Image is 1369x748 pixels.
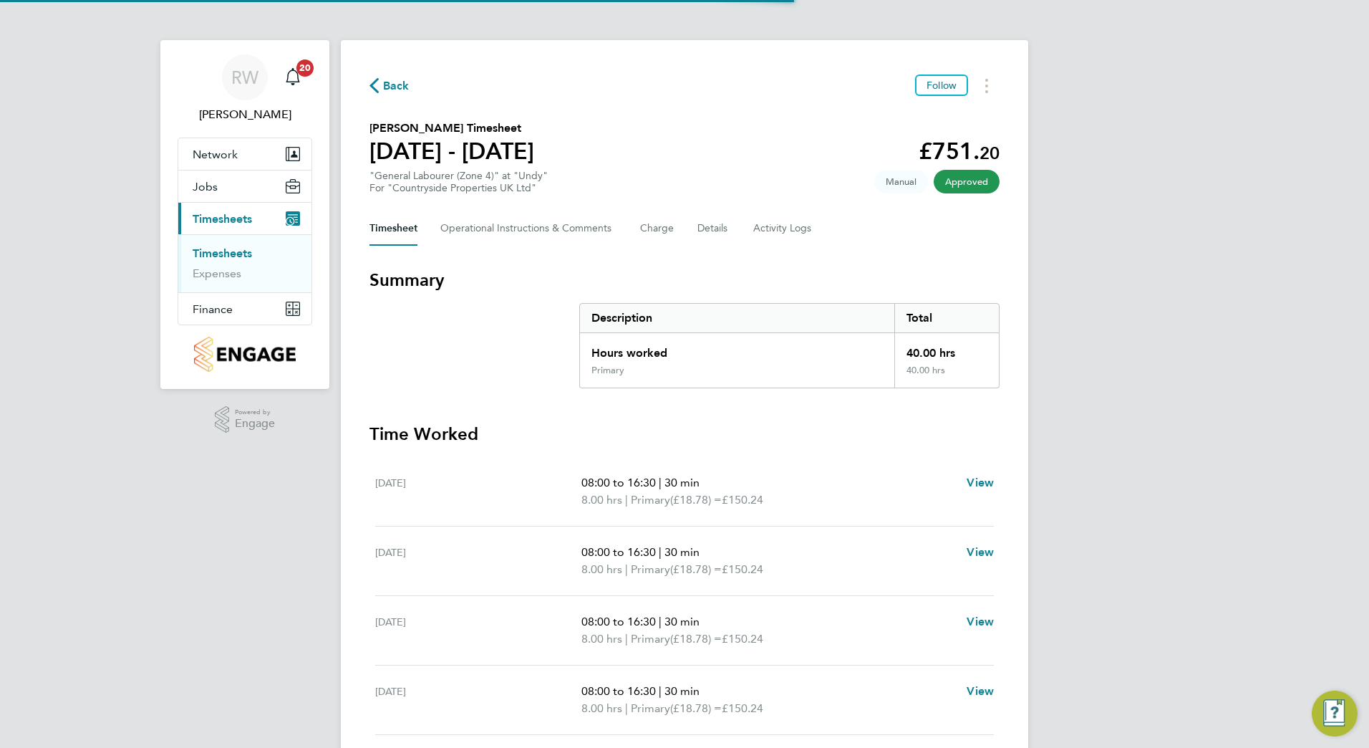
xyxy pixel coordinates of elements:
[193,267,241,280] a: Expenses
[383,77,410,95] span: Back
[235,418,275,430] span: Engage
[193,302,233,316] span: Finance
[193,212,252,226] span: Timesheets
[193,148,238,161] span: Network
[874,170,928,193] span: This timesheet was manually created.
[753,211,813,246] button: Activity Logs
[664,615,700,628] span: 30 min
[581,476,656,489] span: 08:00 to 16:30
[279,54,307,100] a: 20
[664,476,700,489] span: 30 min
[640,211,674,246] button: Charge
[369,120,534,137] h2: [PERSON_NAME] Timesheet
[631,700,670,717] span: Primary
[664,545,700,559] span: 30 min
[369,137,534,166] h1: [DATE] - [DATE]
[375,474,581,509] div: [DATE]
[178,337,312,372] a: Go to home page
[194,337,295,372] img: countryside-properties-logo-retina.png
[178,54,312,123] a: RW[PERSON_NAME]
[178,203,311,234] button: Timesheets
[178,138,311,170] button: Network
[581,632,622,646] span: 8.00 hrs
[927,79,957,92] span: Follow
[894,365,999,388] div: 40.00 hrs
[631,630,670,648] span: Primary
[670,632,722,646] span: (£18.78) =
[369,182,548,194] div: For "Countryside Properties UK Ltd"
[160,40,329,389] nav: Main navigation
[670,562,722,576] span: (£18.78) =
[193,246,252,260] a: Timesheets
[722,493,763,507] span: £150.24
[664,684,700,698] span: 30 min
[967,544,994,561] a: View
[722,632,763,646] span: £150.24
[697,211,730,246] button: Details
[625,701,628,715] span: |
[375,613,581,648] div: [DATE]
[581,545,656,559] span: 08:00 to 16:30
[967,615,994,628] span: View
[369,269,1000,292] h3: Summary
[581,701,622,715] span: 8.00 hrs
[178,171,311,202] button: Jobs
[369,77,410,95] button: Back
[581,684,656,698] span: 08:00 to 16:30
[581,493,622,507] span: 8.00 hrs
[670,701,722,715] span: (£18.78) =
[631,561,670,578] span: Primary
[440,211,617,246] button: Operational Instructions & Comments
[915,75,968,96] button: Follow
[231,68,258,87] span: RW
[375,544,581,578] div: [DATE]
[1312,691,1358,737] button: Engage Resource Center
[979,143,1000,163] span: 20
[579,303,1000,388] div: Summary
[625,632,628,646] span: |
[659,684,662,698] span: |
[722,701,763,715] span: £150.24
[967,613,994,630] a: View
[894,304,999,332] div: Total
[369,211,417,246] button: Timesheet
[894,333,999,365] div: 40.00 hrs
[659,476,662,489] span: |
[934,170,1000,193] span: This timesheet has been approved.
[193,180,218,193] span: Jobs
[580,304,894,332] div: Description
[178,293,311,325] button: Finance
[625,493,628,507] span: |
[659,615,662,628] span: |
[659,545,662,559] span: |
[581,615,656,628] span: 08:00 to 16:30
[967,684,994,698] span: View
[375,683,581,717] div: [DATE]
[631,492,670,509] span: Primary
[670,493,722,507] span: (£18.78) =
[581,562,622,576] span: 8.00 hrs
[967,476,994,489] span: View
[967,545,994,559] span: View
[178,234,311,292] div: Timesheets
[580,333,894,365] div: Hours worked
[967,683,994,700] a: View
[919,138,1000,165] app-decimal: £751.
[235,406,275,418] span: Powered by
[178,106,312,123] span: Rhys Williams
[625,562,628,576] span: |
[296,59,314,77] span: 20
[974,75,1000,97] button: Timesheets Menu
[722,562,763,576] span: £150.24
[369,170,548,194] div: "General Labourer (Zone 4)" at "Undy"
[967,474,994,492] a: View
[215,406,276,433] a: Powered byEngage
[369,423,1000,446] h3: Time Worked
[591,365,624,376] div: Primary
